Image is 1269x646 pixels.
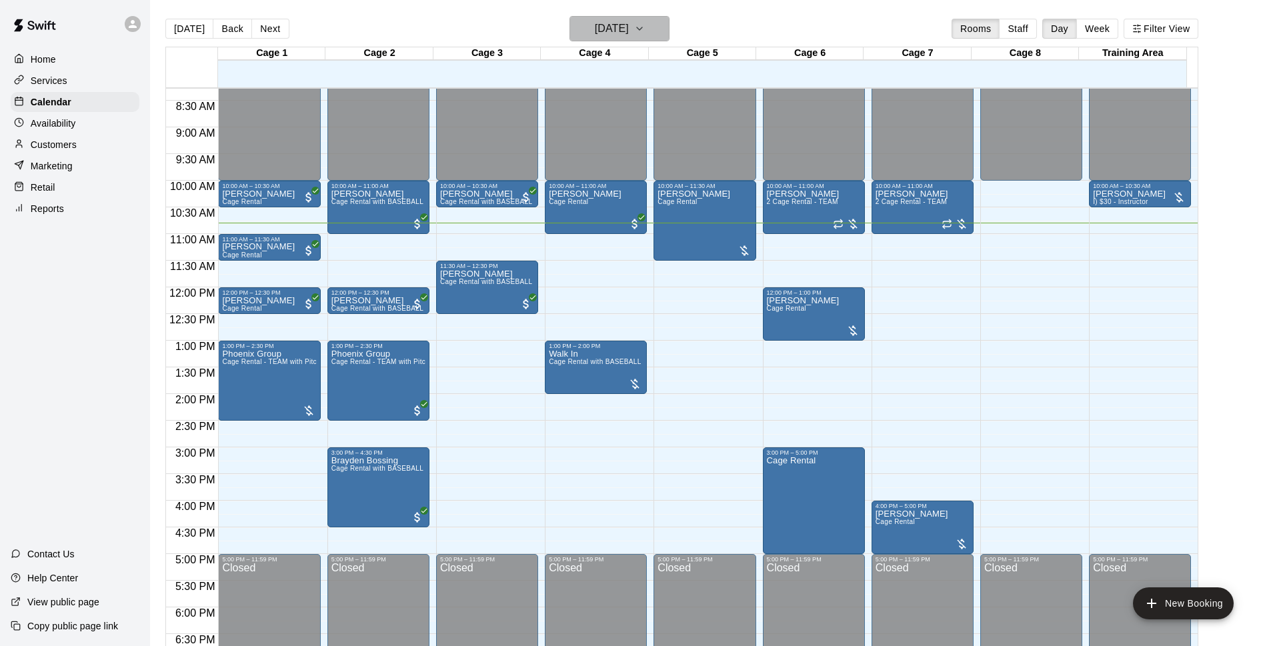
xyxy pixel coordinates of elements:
button: [DATE] [165,19,213,39]
span: Cage Rental with BASEBALL Pitching Machine [440,198,589,205]
div: 10:00 AM – 11:30 AM: Cage Rental [654,181,756,261]
span: 12:30 PM [166,314,218,325]
span: 5:30 PM [172,581,219,592]
span: Cage Rental [767,305,806,312]
span: All customers have paid [411,217,424,231]
span: All customers have paid [411,297,424,311]
span: Recurring event [942,219,952,229]
div: 10:00 AM – 11:00 AM: 2 Cage Rental - TEAM [872,181,974,234]
div: Cage 8 [972,47,1079,60]
button: Filter View [1124,19,1198,39]
div: 12:00 PM – 12:30 PM: Renly Burciaga [218,287,320,314]
span: All customers have paid [519,297,533,311]
div: 10:00 AM – 11:30 AM [658,183,752,189]
div: Retail [11,177,139,197]
span: 2 Cage Rental - TEAM [876,198,947,205]
div: 1:00 PM – 2:30 PM [222,343,316,349]
a: Home [11,49,139,69]
span: 9:30 AM [173,154,219,165]
button: Staff [999,19,1037,39]
div: 5:00 PM – 11:59 PM [876,556,970,563]
div: 10:00 AM – 10:30 AM: Weston Gregory [218,181,320,207]
p: Home [31,53,56,66]
div: 10:00 AM – 10:30 AM [440,183,534,189]
span: 3:30 PM [172,474,219,485]
div: 10:00 AM – 10:30 AM [1093,183,1187,189]
p: Help Center [27,571,78,585]
span: Cage Rental [222,198,261,205]
div: 5:00 PM – 11:59 PM [658,556,752,563]
a: Customers [11,135,139,155]
button: [DATE] [569,16,670,41]
p: Copy public page link [27,619,118,633]
span: 2 Cage Rental - TEAM [767,198,838,205]
span: Cage Rental with BASEBALL Pitching Machine [440,278,589,285]
div: 10:00 AM – 11:00 AM [876,183,970,189]
span: Cage Rental with BASEBALL Pitching Machine [331,305,480,312]
span: 10:30 AM [167,207,219,219]
div: 1:00 PM – 2:30 PM: Cage Rental - TEAM with Pitching Machine [218,341,320,421]
span: 6:00 PM [172,607,219,619]
div: 3:00 PM – 5:00 PM [767,449,861,456]
div: 10:00 AM – 11:00 AM [767,183,861,189]
div: 10:00 AM – 11:00 AM: Andrea Bounds [327,181,429,234]
div: 4:00 PM – 5:00 PM [876,503,970,509]
div: 4:00 PM – 5:00 PM: Cage Rental [872,501,974,554]
div: Marketing [11,156,139,176]
p: Retail [31,181,55,194]
span: All customers have paid [302,297,315,311]
p: Availability [31,117,76,130]
div: 12:00 PM – 12:30 PM [222,289,316,296]
span: Cage Rental [876,518,915,525]
span: 4:30 PM [172,527,219,539]
div: 11:00 AM – 11:30 AM [222,236,316,243]
a: Services [11,71,139,91]
div: 5:00 PM – 11:59 PM [984,556,1078,563]
div: Cage 4 [541,47,648,60]
p: Marketing [31,159,73,173]
a: Availability [11,113,139,133]
span: Cage Rental [549,198,588,205]
div: 1:00 PM – 2:00 PM: Cage Rental with BASEBALL Pitching Machine [545,341,647,394]
button: Back [213,19,252,39]
div: 3:00 PM – 4:30 PM: Brayden Bossing [327,447,429,527]
button: Rooms [952,19,1000,39]
div: 10:00 AM – 11:00 AM [549,183,643,189]
span: 4:00 PM [172,501,219,512]
div: 11:30 AM – 12:30 PM [440,263,534,269]
span: 1:00 PM [172,341,219,352]
div: Cage 2 [325,47,433,60]
div: 10:00 AM – 11:00 AM: 2 Cage Rental - TEAM [763,181,865,234]
span: 5:00 PM [172,554,219,565]
div: Training Area [1079,47,1186,60]
p: Calendar [31,95,71,109]
div: 10:00 AM – 11:00 AM: Cage Rental [545,181,647,234]
span: 8:30 AM [173,101,219,112]
div: 11:30 AM – 12:30 PM: Naeelah Johnson [436,261,538,314]
div: 5:00 PM – 11:59 PM [222,556,316,563]
div: 5:00 PM – 11:59 PM [440,556,534,563]
span: Cage Rental with BASEBALL Pitching Machine [549,358,698,365]
span: Cage Rental - TEAM with Pitching Machine [222,358,359,365]
div: 3:00 PM – 5:00 PM: Cage Rental [763,447,865,554]
div: 10:00 AM – 10:30 AM: Aidan Hodgkiss [436,181,538,207]
button: Week [1076,19,1118,39]
div: 10:00 AM – 10:30 AM [222,183,316,189]
div: Cage 7 [864,47,971,60]
a: Calendar [11,92,139,112]
button: Next [251,19,289,39]
span: 6:30 PM [172,634,219,645]
div: 3:00 PM – 4:30 PM [331,449,425,456]
span: I) $30 - Instructor [1093,198,1148,205]
span: All customers have paid [519,191,533,204]
span: Cage Rental [222,251,261,259]
button: Day [1042,19,1077,39]
div: 5:00 PM – 11:59 PM [767,556,861,563]
span: 11:30 AM [167,261,219,272]
div: 12:00 PM – 1:00 PM [767,289,861,296]
div: 1:00 PM – 2:30 PM: Cage Rental - TEAM with Pitching Machine [327,341,429,421]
